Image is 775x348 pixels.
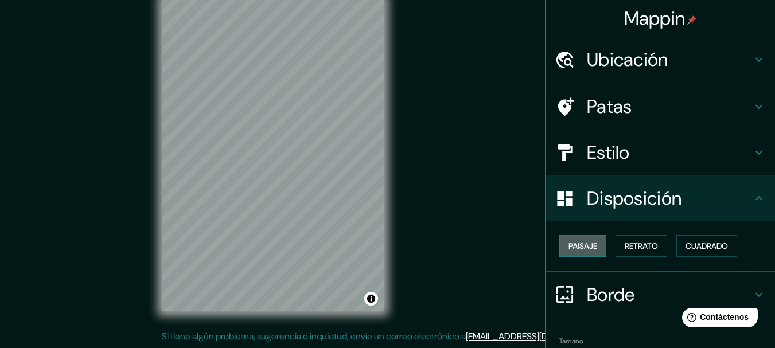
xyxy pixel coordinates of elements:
[676,235,737,257] button: Cuadrado
[568,241,597,251] font: Paisaje
[559,235,606,257] button: Paisaje
[624,6,686,30] font: Mappin
[466,330,607,342] a: [EMAIL_ADDRESS][DOMAIN_NAME]
[364,292,378,306] button: Activar o desactivar atribución
[686,241,728,251] font: Cuadrado
[546,84,775,130] div: Patas
[587,283,635,307] font: Borde
[546,272,775,318] div: Borde
[559,337,583,346] font: Tamaño
[687,15,696,25] img: pin-icon.png
[587,48,668,72] font: Ubicación
[587,186,681,210] font: Disposición
[587,140,630,165] font: Estilo
[546,37,775,83] div: Ubicación
[625,241,658,251] font: Retrato
[162,330,466,342] font: Si tiene algún problema, sugerencia o inquietud, envíe un correo electrónico a
[546,175,775,221] div: Disposición
[587,95,632,119] font: Patas
[546,130,775,175] div: Estilo
[616,235,667,257] button: Retrato
[673,303,762,335] iframe: Lanzador de widgets de ayuda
